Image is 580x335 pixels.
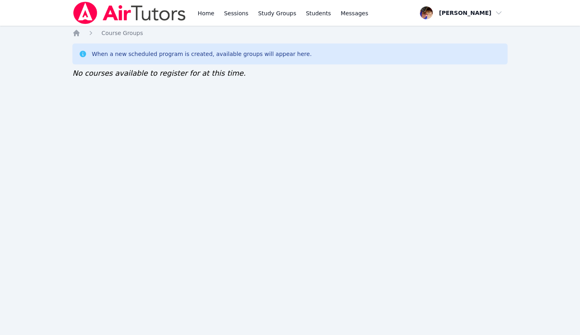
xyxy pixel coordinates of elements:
span: Messages [341,9,368,17]
img: Air Tutors [72,2,186,24]
a: Course Groups [101,29,143,37]
div: When a new scheduled program is created, available groups will appear here. [92,50,312,58]
span: No courses available to register for at this time. [72,69,246,77]
nav: Breadcrumb [72,29,508,37]
span: Course Groups [101,30,143,36]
